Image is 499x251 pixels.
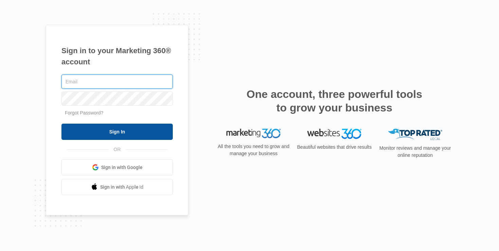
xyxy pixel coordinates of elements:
[101,164,143,171] span: Sign in with Google
[61,124,173,140] input: Sign In
[216,143,292,157] p: All the tools you need to grow and manage your business
[61,179,173,195] a: Sign in with Apple Id
[61,45,173,67] h1: Sign in to your Marketing 360® account
[307,129,362,139] img: Websites 360
[226,129,281,138] img: Marketing 360
[388,129,442,140] img: Top Rated Local
[65,110,104,116] a: Forgot Password?
[377,145,453,159] p: Monitor reviews and manage your online reputation
[296,144,372,151] p: Beautiful websites that drive results
[244,87,424,114] h2: One account, three powerful tools to grow your business
[61,159,173,175] a: Sign in with Google
[61,75,173,89] input: Email
[100,184,144,191] span: Sign in with Apple Id
[109,146,126,153] span: OR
